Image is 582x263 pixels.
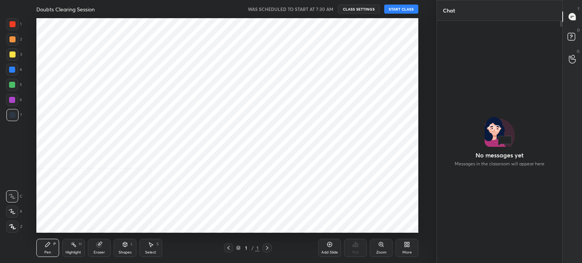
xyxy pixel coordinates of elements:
[6,33,22,45] div: 2
[6,109,22,121] div: 7
[255,244,260,251] div: 1
[376,251,386,254] div: Zoom
[6,94,22,106] div: 6
[577,6,580,12] p: T
[437,0,461,20] p: Chat
[6,79,22,91] div: 5
[66,251,81,254] div: Highlight
[402,251,412,254] div: More
[36,6,95,13] h4: Doubts Clearing Session
[6,205,22,218] div: X
[131,242,133,246] div: L
[94,251,105,254] div: Eraser
[321,251,338,254] div: Add Slide
[338,5,380,14] button: CLASS SETTINGS
[6,48,22,61] div: 3
[6,64,22,76] div: 4
[242,246,250,250] div: 1
[6,190,22,202] div: C
[119,251,131,254] div: Shapes
[79,242,81,246] div: H
[156,242,159,246] div: S
[248,6,333,12] h5: WAS SCHEDULED TO START AT 7:30 AM
[251,246,253,250] div: /
[384,5,418,14] button: START CLASS
[53,242,56,246] div: P
[577,48,580,54] p: G
[145,251,156,254] div: Select
[6,18,22,30] div: 1
[6,221,22,233] div: Z
[577,27,580,33] p: D
[44,251,51,254] div: Pen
